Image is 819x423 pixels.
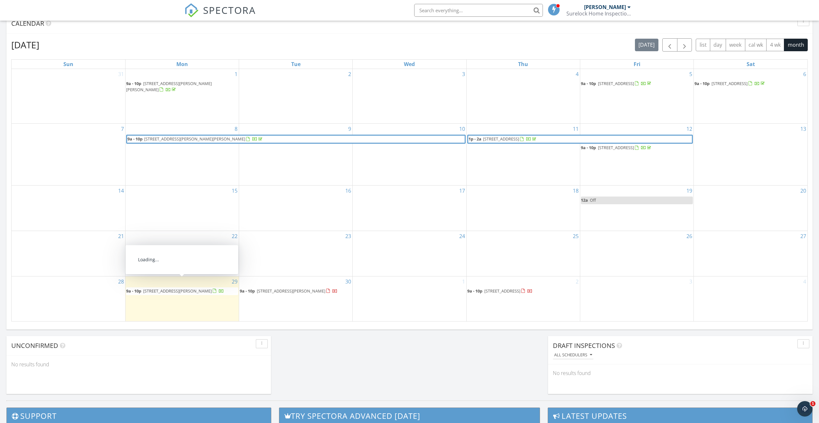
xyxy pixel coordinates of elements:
td: Go to September 11, 2025 [466,124,580,186]
span: [STREET_ADDRESS][PERSON_NAME][PERSON_NAME] [144,136,245,142]
span: [STREET_ADDRESS] [483,136,519,142]
a: Go to September 15, 2025 [230,186,239,196]
td: Go to September 6, 2025 [694,69,807,124]
button: month [784,39,808,51]
td: Go to September 29, 2025 [125,276,239,321]
a: Thursday [517,60,529,69]
a: 1p - 2a [STREET_ADDRESS] [468,136,692,143]
a: Friday [632,60,642,69]
a: Go to September 28, 2025 [117,276,125,287]
span: [STREET_ADDRESS][PERSON_NAME][PERSON_NAME] [126,81,212,92]
a: 9a - 10p [STREET_ADDRESS][PERSON_NAME][PERSON_NAME] [126,135,466,144]
a: Go to September 13, 2025 [799,124,807,134]
td: Go to September 24, 2025 [353,231,466,276]
td: Go to September 8, 2025 [125,124,239,186]
a: Go to October 3, 2025 [688,276,693,287]
span: 9a - 10p [126,288,141,294]
a: Go to September 3, 2025 [461,69,466,79]
a: 9a - 10p [STREET_ADDRESS][PERSON_NAME][PERSON_NAME] [126,80,238,94]
div: No results found [548,364,813,382]
a: 9a - 10p [STREET_ADDRESS] [467,288,533,294]
a: Tuesday [290,60,302,69]
a: Go to September 5, 2025 [688,69,693,79]
a: 9a - 10p [STREET_ADDRESS] [694,81,766,86]
span: [STREET_ADDRESS] [598,145,634,150]
td: Go to September 20, 2025 [694,186,807,231]
span: [STREET_ADDRESS] [712,81,748,86]
td: Go to September 21, 2025 [12,231,125,276]
a: Go to September 11, 2025 [572,124,580,134]
span: [STREET_ADDRESS][PERSON_NAME] [257,288,325,294]
span: [STREET_ADDRESS] [598,81,634,86]
td: Go to September 22, 2025 [125,231,239,276]
div: All schedulers [554,353,592,357]
button: list [696,39,710,51]
iframe: Intercom live chat [797,401,813,417]
a: Go to September 29, 2025 [230,276,239,287]
span: 9a - 10p [126,81,141,86]
td: Go to September 13, 2025 [694,124,807,186]
button: Next month [677,38,692,52]
td: Go to September 15, 2025 [125,186,239,231]
span: 9a - 10p [581,145,596,150]
a: Go to September 6, 2025 [802,69,807,79]
span: 9a - 10p [581,81,596,86]
a: 9a - 10p [STREET_ADDRESS][PERSON_NAME] [240,287,352,295]
td: Go to September 9, 2025 [239,124,353,186]
td: Go to September 3, 2025 [353,69,466,124]
a: Go to September 1, 2025 [233,69,239,79]
span: Calendar [11,19,44,28]
img: The Best Home Inspection Software - Spectora [184,3,199,17]
td: Go to September 18, 2025 [466,186,580,231]
a: SPECTORA [184,9,256,22]
input: Search everything... [414,4,543,17]
td: Go to October 4, 2025 [694,276,807,321]
button: Previous month [662,38,677,52]
a: Go to September 2, 2025 [347,69,352,79]
span: 1 [810,401,815,406]
div: No results found [6,356,271,373]
a: 9a - 10p [STREET_ADDRESS][PERSON_NAME][PERSON_NAME] [126,81,212,92]
span: 9a - 10p [694,81,710,86]
a: Go to September 26, 2025 [685,231,693,241]
button: [DATE] [635,39,658,51]
td: Go to September 28, 2025 [12,276,125,321]
td: Go to October 1, 2025 [353,276,466,321]
a: Go to October 2, 2025 [574,276,580,287]
a: Go to September 9, 2025 [347,124,352,134]
td: Go to September 26, 2025 [580,231,693,276]
td: Go to September 14, 2025 [12,186,125,231]
a: Go to September 23, 2025 [344,231,352,241]
span: 9a - 10p [127,136,143,143]
a: Wednesday [403,60,416,69]
a: 9a - 10p [STREET_ADDRESS] [467,287,579,295]
td: Go to September 30, 2025 [239,276,353,321]
td: Go to October 3, 2025 [580,276,693,321]
button: 4 wk [766,39,784,51]
a: 1p - 2a [STREET_ADDRESS] [467,135,693,144]
a: 9a - 10p [STREET_ADDRESS][PERSON_NAME] [126,288,224,294]
td: Go to September 25, 2025 [466,231,580,276]
a: Go to September 4, 2025 [574,69,580,79]
a: Sunday [62,60,75,69]
span: SPECTORA [203,3,256,17]
a: Go to September 25, 2025 [572,231,580,241]
a: Go to September 21, 2025 [117,231,125,241]
a: Go to September 27, 2025 [799,231,807,241]
a: Go to September 30, 2025 [344,276,352,287]
a: Go to September 10, 2025 [458,124,466,134]
a: Go to September 19, 2025 [685,186,693,196]
td: Go to September 2, 2025 [239,69,353,124]
a: 9a - 10p [STREET_ADDRESS] [581,81,652,86]
td: Go to September 12, 2025 [580,124,693,186]
a: Go to September 12, 2025 [685,124,693,134]
a: 9a - 10p [STREET_ADDRESS] [581,80,693,88]
a: 9a - 10p [STREET_ADDRESS][PERSON_NAME] [126,287,238,295]
a: Monday [175,60,189,69]
span: 1p - 2a [468,136,482,143]
a: Go to September 16, 2025 [344,186,352,196]
span: 9a - 10p [467,288,482,294]
a: 9a - 10p [STREET_ADDRESS] [694,80,807,88]
a: 9a - 10p [STREET_ADDRESS][PERSON_NAME][PERSON_NAME] [127,136,465,143]
span: Off [590,197,596,203]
